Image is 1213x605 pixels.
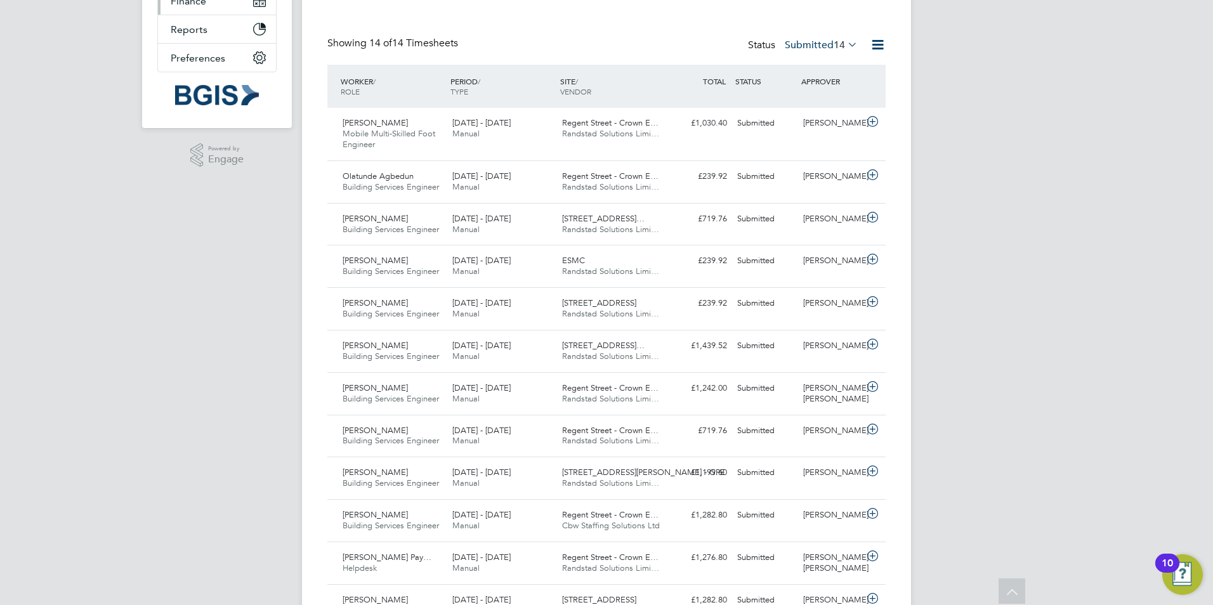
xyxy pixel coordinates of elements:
span: [DATE] - [DATE] [452,594,511,605]
span: TYPE [450,86,468,96]
span: Building Services Engineer [343,181,439,192]
div: £239.92 [666,293,732,314]
span: 14 Timesheets [369,37,458,49]
span: Building Services Engineer [343,393,439,404]
span: Building Services Engineer [343,351,439,361]
span: Preferences [171,52,225,64]
span: Helpdesk [343,563,377,573]
span: [PERSON_NAME] [343,340,408,351]
div: WORKER [338,70,447,103]
img: bgis-logo-retina.png [175,85,259,105]
div: SITE [557,70,667,103]
span: Regent Street - Crown E… [562,509,659,520]
div: £1,282.80 [666,505,732,526]
span: Building Services Engineer [343,266,439,276]
span: Reports [171,23,207,36]
div: £1,439.52 [666,335,732,356]
div: APPROVER [798,70,864,93]
div: [PERSON_NAME] [798,250,864,271]
span: Randstad Solutions Limi… [562,128,659,139]
div: £719.76 [666,209,732,230]
span: [PERSON_NAME] [343,117,408,128]
span: [PERSON_NAME] [343,425,408,436]
span: Olatunde Agbedun [343,171,414,181]
div: £1,199.60 [666,462,732,483]
span: Manual [452,128,480,139]
span: Building Services Engineer [343,478,439,488]
span: Mobile Multi-Skilled Foot Engineer [343,128,435,150]
div: Submitted [732,293,798,314]
span: Randstad Solutions Limi… [562,308,659,319]
div: Submitted [732,113,798,134]
span: Randstad Solutions Limi… [562,181,659,192]
button: Preferences [158,44,276,72]
span: Randstad Solutions Limi… [562,351,659,361]
span: Regent Street - Crown E… [562,382,659,393]
div: £1,276.80 [666,547,732,568]
a: Go to home page [157,85,277,105]
span: / [373,76,376,86]
span: Manual [452,563,480,573]
div: £239.92 [666,250,732,271]
div: [PERSON_NAME] [PERSON_NAME] [798,547,864,579]
span: [DATE] - [DATE] [452,509,511,520]
button: Open Resource Center, 10 new notifications [1162,554,1203,595]
span: [PERSON_NAME] [343,382,408,393]
span: [DATE] - [DATE] [452,552,511,563]
span: Cbw Staffing Solutions Ltd [562,520,660,531]
div: £719.76 [666,420,732,441]
span: 14 [834,39,845,51]
span: ESMC [562,255,585,266]
span: Powered by [208,143,244,154]
span: [PERSON_NAME] [343,509,408,520]
div: [PERSON_NAME] [798,335,864,356]
span: Manual [452,308,480,319]
span: Manual [452,478,480,488]
label: Submitted [785,39,858,51]
span: Building Services Engineer [343,308,439,319]
span: [PERSON_NAME] [343,255,408,266]
span: [STREET_ADDRESS][PERSON_NAME] - GPE [562,467,725,478]
span: / [575,76,578,86]
span: [STREET_ADDRESS] [562,297,636,308]
span: [PERSON_NAME] Pay… [343,552,431,563]
span: Engage [208,154,244,165]
span: Manual [452,435,480,446]
div: [PERSON_NAME] [PERSON_NAME] [798,378,864,410]
span: [PERSON_NAME] [343,594,408,605]
span: Building Services Engineer [343,435,439,446]
span: [STREET_ADDRESS]… [562,213,645,224]
div: [PERSON_NAME] [798,293,864,314]
span: [DATE] - [DATE] [452,117,511,128]
span: [STREET_ADDRESS]… [562,340,645,351]
div: Submitted [732,547,798,568]
span: / [478,76,480,86]
span: Randstad Solutions Limi… [562,224,659,235]
span: Regent Street - Crown E… [562,425,659,436]
div: [PERSON_NAME] [798,462,864,483]
div: Submitted [732,335,798,356]
div: Submitted [732,462,798,483]
span: Randstad Solutions Limi… [562,563,659,573]
span: [DATE] - [DATE] [452,382,511,393]
span: Manual [452,266,480,276]
span: VENDOR [560,86,591,96]
span: TOTAL [703,76,726,86]
span: [DATE] - [DATE] [452,297,511,308]
span: [DATE] - [DATE] [452,340,511,351]
div: [PERSON_NAME] [798,420,864,441]
span: Randstad Solutions Limi… [562,478,659,488]
button: Reports [158,15,276,43]
div: Status [748,37,860,55]
div: [PERSON_NAME] [798,505,864,526]
span: Building Services Engineer [343,224,439,235]
div: Submitted [732,209,798,230]
div: PERIOD [447,70,557,103]
span: Regent Street - Crown E… [562,552,659,563]
span: Building Services Engineer [343,520,439,531]
div: Submitted [732,250,798,271]
span: [PERSON_NAME] [343,213,408,224]
div: STATUS [732,70,798,93]
span: [PERSON_NAME] [343,297,408,308]
div: Submitted [732,505,798,526]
